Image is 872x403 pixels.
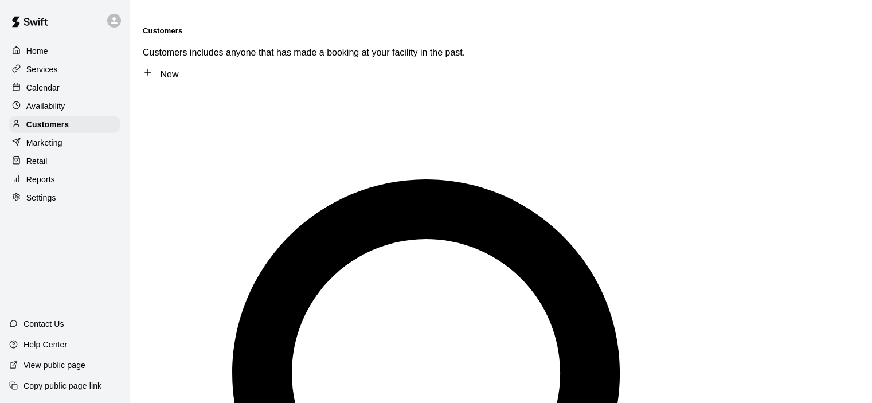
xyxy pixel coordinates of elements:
[143,26,858,35] h5: Customers
[26,137,62,148] p: Marketing
[24,318,64,330] p: Contact Us
[9,116,120,133] a: Customers
[9,61,120,78] a: Services
[24,359,85,371] p: View public page
[143,48,858,58] p: Customers includes anyone that has made a booking at your facility in the past.
[24,380,101,392] p: Copy public page link
[9,189,120,206] a: Settings
[26,155,48,167] p: Retail
[9,171,120,188] a: Reports
[26,100,65,112] p: Availability
[143,69,178,79] a: New
[9,134,120,151] a: Marketing
[9,79,120,96] a: Calendar
[26,192,56,204] p: Settings
[26,174,55,185] p: Reports
[26,119,69,130] p: Customers
[9,42,120,60] a: Home
[9,97,120,115] a: Availability
[26,45,48,57] p: Home
[9,152,120,170] a: Retail
[26,64,58,75] p: Services
[24,339,67,350] p: Help Center
[26,82,60,93] p: Calendar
